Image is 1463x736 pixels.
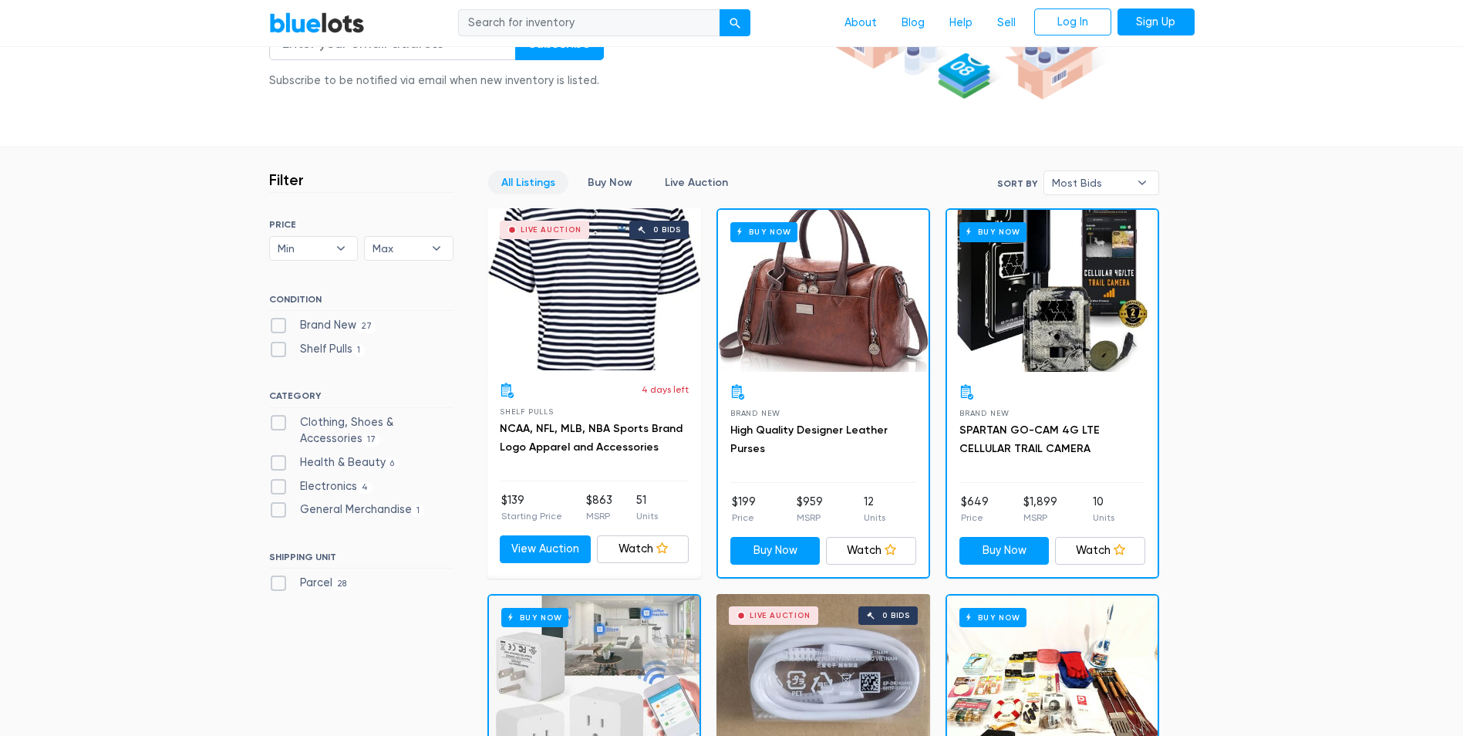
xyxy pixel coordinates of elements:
span: 6 [386,457,399,470]
span: Shelf Pulls [500,407,554,416]
li: $863 [586,492,612,523]
a: Log In [1034,8,1111,36]
div: Live Auction [521,226,581,234]
h6: Buy Now [959,222,1026,241]
a: SPARTAN GO-CAM 4G LTE CELLULAR TRAIL CAMERA [959,424,1100,455]
span: 27 [356,320,377,333]
a: Watch [826,537,916,565]
p: 4 days left [642,383,689,397]
a: NCAA, NFL, MLB, NBA Sports Brand Logo Apparel and Accessories [500,422,683,454]
a: Buy Now [575,170,646,194]
p: Units [1093,511,1114,525]
span: 28 [332,578,352,590]
input: Search for inventory [458,9,720,37]
h6: CONDITION [269,294,453,311]
p: MSRP [797,511,823,525]
a: All Listings [488,170,568,194]
a: View Auction [500,535,592,563]
label: Electronics [269,478,373,495]
a: Blog [889,8,937,38]
a: Sell [985,8,1028,38]
a: BlueLots [269,12,365,34]
span: Most Bids [1052,171,1129,194]
p: MSRP [586,509,612,523]
a: Buy Now [947,210,1158,372]
a: Help [937,8,985,38]
b: ▾ [325,237,357,260]
span: Max [372,237,423,260]
li: 51 [636,492,658,523]
label: Parcel [269,575,352,592]
span: 1 [352,344,366,356]
a: Live Auction [652,170,741,194]
b: ▾ [420,237,453,260]
label: Brand New [269,317,377,334]
p: Price [732,511,756,525]
p: Starting Price [501,509,562,523]
b: ▾ [1126,171,1158,194]
a: High Quality Designer Leather Purses [730,424,888,455]
label: Health & Beauty [269,454,399,471]
li: 12 [864,494,885,525]
span: Brand New [730,409,780,417]
a: About [832,8,889,38]
h6: Buy Now [730,222,797,241]
label: General Merchandise [269,501,425,518]
div: Subscribe to be notified via email when new inventory is listed. [269,73,604,89]
a: Buy Now [730,537,821,565]
div: 0 bids [882,612,910,620]
li: $649 [961,494,989,525]
div: 0 bids [653,226,681,234]
span: 1 [412,505,425,517]
h6: PRICE [269,219,453,230]
li: $199 [732,494,756,525]
p: Units [864,511,885,525]
h6: Buy Now [501,608,568,627]
a: Live Auction 0 bids [487,208,701,370]
label: Sort By [997,177,1037,191]
a: Watch [1055,537,1145,565]
label: Shelf Pulls [269,341,366,358]
li: 10 [1093,494,1114,525]
a: Buy Now [959,537,1050,565]
h6: Buy Now [959,608,1026,627]
div: Live Auction [750,612,811,620]
span: 4 [357,481,373,494]
li: $139 [501,492,562,523]
p: Price [961,511,989,525]
label: Clothing, Shoes & Accessories [269,414,453,447]
li: $1,899 [1023,494,1057,525]
h6: SHIPPING UNIT [269,552,453,569]
li: $959 [797,494,823,525]
h3: Filter [269,170,304,189]
p: Units [636,509,658,523]
a: Watch [597,535,689,563]
p: MSRP [1023,511,1057,525]
a: Buy Now [718,210,929,372]
span: Brand New [959,409,1010,417]
a: Sign Up [1117,8,1195,36]
span: 17 [362,434,381,447]
h6: CATEGORY [269,390,453,407]
span: Min [278,237,329,260]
